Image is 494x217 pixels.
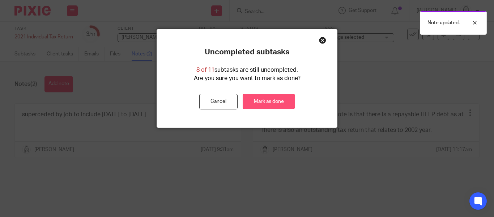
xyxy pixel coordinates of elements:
p: Are you sure you want to mark as done? [194,74,301,83]
p: Note updated. [427,19,460,26]
p: subtasks are still uncompleted. [196,66,298,74]
p: Uncompleted subtasks [205,47,289,57]
button: Cancel [199,94,238,109]
div: Close this dialog window [319,37,326,44]
a: Mark as done [243,94,295,109]
span: 8 of 11 [196,67,214,73]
